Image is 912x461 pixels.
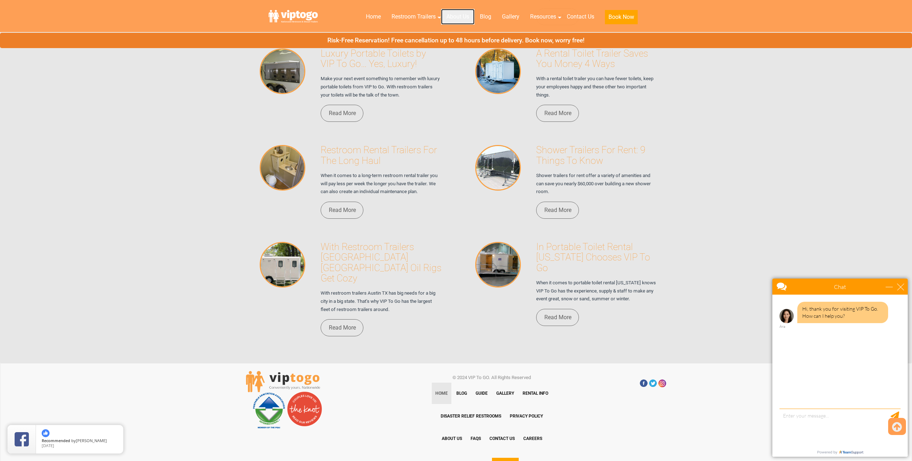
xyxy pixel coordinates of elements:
img: thumbs up icon [42,429,50,437]
p: When it comes to portable toilet rental [US_STATE] knows VIP To Go has the experience, supply & s... [536,279,657,303]
h3: Luxury Portable Toilets by VIP To Go… Yes, Luxury! [321,48,442,69]
img: With Restroom Trailers Austin TX Oil Rigs Get Cozy [260,242,305,288]
button: Book Now [605,10,638,24]
span: [PERSON_NAME] [76,438,107,443]
a: Contact Us [486,428,518,449]
a: Gallery [493,383,518,404]
img: Review Rating [15,432,29,446]
p: © 2024 VIP To GO. All Rights Reserved [384,373,600,383]
a: Blog [475,9,497,25]
a: About Us [441,9,475,25]
img: viptogo LogoVIPTOGO [246,371,320,392]
a: Twitter [649,379,657,387]
img: PSAI Member Logo [251,391,287,429]
a: Read More [321,105,363,122]
a: Privacy Policy [506,405,546,427]
img: Restroom Rental Trailers For The Long Haul [260,145,305,191]
iframe: Live Chat Box [768,274,912,461]
a: Restroom Trailers [386,9,441,25]
a: Disaster Relief Restrooms [437,405,505,427]
a: Resources [525,9,561,25]
a: Home [432,383,451,404]
h3: Restroom Rental Trailers For The Long Haul [321,145,442,166]
a: Read More [321,202,363,219]
a: Home [361,9,386,25]
p: With restroom trailers Austin TX has big needs for a big city in a big state. That’s why VIP To G... [321,289,442,314]
h3: A Rental Toilet Trailer Saves You Money 4 Ways [536,48,657,69]
p: Make your next event something to remember with luxury portable toilets from VIP to Go. With rest... [321,75,442,99]
a: Read More [321,319,363,336]
a: Careers [520,428,546,449]
a: Rental Info [519,383,552,404]
a: Read More [536,105,579,122]
a: Facebook [640,379,648,387]
a: Blog [453,383,471,404]
span: [DATE] [42,443,54,448]
img: In Portable Toilet Rental Maine Chooses VIP To Go [475,242,521,288]
h3: Shower Trailers For Rent: 9 Things To Know [536,145,657,166]
p: When it comes to a long-term restroom rental trailer you will pay less per week the longer you ha... [321,172,442,196]
h3: In Portable Toilet Rental [US_STATE] Chooses VIP To Go [536,242,657,273]
img: Luxury Portable Toilets by VIP To Go… Yes, Luxury! [260,48,305,94]
a: Insta [658,379,666,387]
img: Shower Trailers For Rent: 9 Things To Know [475,145,521,191]
img: A Rental Toilet Trailer Saves You Money 4 Ways [475,48,521,94]
img: Couples love us! See our reviews on The Knot. [287,391,322,427]
a: Read More [536,309,579,326]
a: Read More [536,202,579,219]
a: Contact Us [561,9,600,25]
span: by [42,439,118,444]
p: With a rental toilet trailer you can have fewer toilets, keep your employees happy and these othe... [536,75,657,99]
a: About Us [438,428,466,449]
a: FAQs [467,428,484,449]
h3: With Restroom Trailers [GEOGRAPHIC_DATA] [GEOGRAPHIC_DATA] Oil Rigs Get Cozy [321,242,442,284]
a: Book Now [600,9,643,29]
span: Recommended [42,438,70,443]
a: Gallery [497,9,525,25]
p: Shower trailers for rent offer a variety of amenities and can save you nearly $60,000 over buildi... [536,172,657,196]
a: Guide [472,383,491,404]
